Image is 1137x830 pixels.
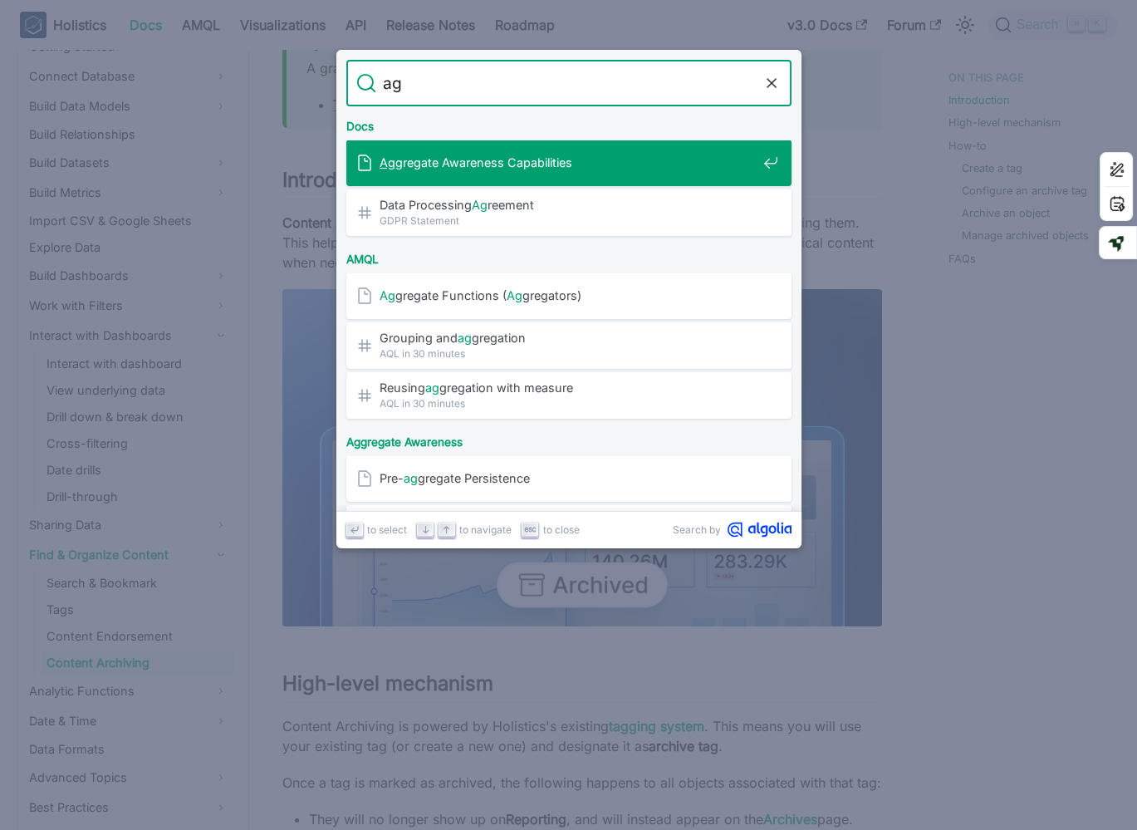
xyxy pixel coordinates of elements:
[728,522,791,538] svg: Algolia
[380,197,757,213] span: Data Processing reement​
[380,380,757,395] span: Reusing gregation with measure​
[458,331,472,345] mark: ag
[380,288,395,302] mark: Ag
[524,523,537,536] svg: Escape key
[346,189,791,236] a: Data ProcessingAgreement​GDPR Statement
[507,288,522,302] mark: Ag
[380,155,395,169] mark: Ag
[459,522,512,538] span: to navigate
[425,381,439,395] mark: ag
[440,523,453,536] svg: Arrow up
[343,422,795,455] div: Aggregate Awareness
[346,455,791,502] a: Pre-aggregate Persistence
[762,73,782,93] button: Clear the query
[380,346,757,361] span: AQL in 30 minutes
[380,287,757,303] span: gregate Functions ( gregators)
[346,372,791,419] a: Reusingaggregation with measure​AQL in 30 minutes
[380,213,757,228] span: GDPR Statement
[472,198,488,212] mark: Ag
[346,505,791,552] a: Aggregate Awareness
[380,330,757,346] span: Grouping and gregation​
[380,155,757,170] span: gregate Awareness Capabilities
[380,470,757,486] span: Pre- gregate Persistence
[346,273,791,319] a: Aggregate Functions (Aggregators)
[404,471,418,485] mark: ag
[346,322,791,369] a: Grouping andaggregation​AQL in 30 minutes
[673,522,721,538] span: Search by
[343,106,795,140] div: Docs
[543,522,580,538] span: to close
[367,522,407,538] span: to select
[346,140,791,186] a: Aggregate Awareness Capabilities
[343,239,795,273] div: AMQL
[419,523,432,536] svg: Arrow down
[348,523,360,536] svg: Enter key
[380,395,757,411] span: AQL in 30 minutes
[673,522,791,538] a: Search byAlgolia
[376,60,762,106] input: Search docs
